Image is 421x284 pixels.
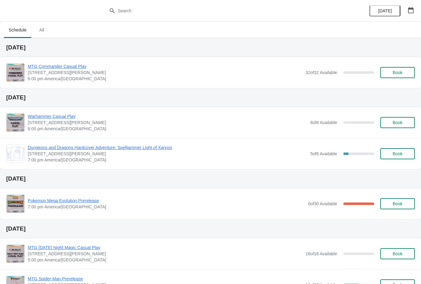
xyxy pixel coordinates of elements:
[6,176,415,182] h2: [DATE]
[305,70,337,75] span: 32 of 32 Available
[370,5,400,16] button: [DATE]
[28,113,307,119] span: Warhammer Casual Play
[28,251,302,257] span: [STREET_ADDRESS][PERSON_NAME]
[28,198,305,204] span: Pokemon Mega Evolution Prerelease
[4,24,31,35] span: Schedule
[310,120,337,125] span: 8 of 8 Available
[6,146,24,161] img: Dungeons and Dragons Hardcover Adventure: Spelljammer Light of Xaryxis | 2040 Louetta Rd Ste I Sp...
[6,114,24,132] img: Warhammer Casual Play | 2040 Louetta Rd Ste I Spring, TX 77388 | 6:00 pm America/Chicago
[28,244,302,251] span: MTG [DATE] Night Magic Casual Play
[28,144,307,151] span: Dungeons and Dragons Hardcover Adventure: Spelljammer Light of Xaryxis
[6,64,24,81] img: MTG Commander Casual Play | 2040 Louetta Rd Ste I Spring, TX 77388 | 6:00 pm America/Chicago
[28,204,305,210] span: 7:00 pm America/[GEOGRAPHIC_DATA]
[393,151,403,156] span: Book
[380,198,415,209] button: Book
[308,201,337,206] span: 0 of 30 Available
[28,119,307,126] span: [STREET_ADDRESS][PERSON_NAME]
[28,76,302,82] span: 6:00 pm America/[GEOGRAPHIC_DATA]
[28,157,307,163] span: 7:00 pm America/[GEOGRAPHIC_DATA]
[393,70,403,75] span: Book
[6,44,415,51] h2: [DATE]
[118,5,316,16] input: Search
[380,248,415,259] button: Book
[6,226,415,232] h2: [DATE]
[28,63,302,69] span: MTG Commander Casual Play
[305,251,337,256] span: 16 of 16 Available
[28,69,302,76] span: [STREET_ADDRESS][PERSON_NAME]
[28,257,302,263] span: 5:00 pm America/[GEOGRAPHIC_DATA]
[310,151,337,156] span: 5 of 6 Available
[393,201,403,206] span: Book
[380,67,415,78] button: Book
[393,251,403,256] span: Book
[28,276,302,282] span: MTG Spider-Man Prerelease
[6,94,415,101] h2: [DATE]
[28,151,307,157] span: [STREET_ADDRESS][PERSON_NAME]
[34,24,49,35] span: All
[380,117,415,128] button: Book
[6,195,24,213] img: Pokemon Mega Evolution Prerelease | | 7:00 pm America/Chicago
[380,148,415,159] button: Book
[6,245,24,263] img: MTG Friday Night Magic Casual Play | 2040 Louetta Rd Ste I Spring, TX 77388 | 5:00 pm America/Chi...
[28,126,307,132] span: 6:00 pm America/[GEOGRAPHIC_DATA]
[378,8,392,13] span: [DATE]
[393,120,403,125] span: Book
